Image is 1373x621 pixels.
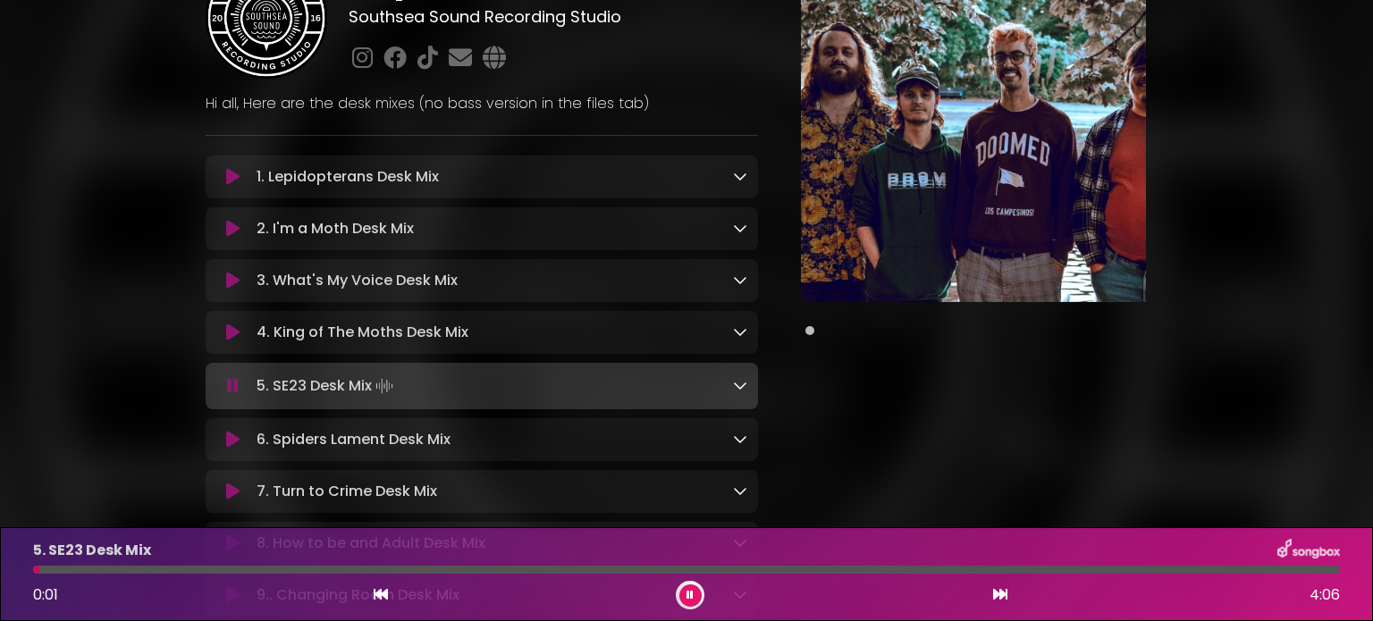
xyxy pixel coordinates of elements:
[257,373,397,399] p: 5. SE23 Desk Mix
[349,7,757,27] h3: Southsea Sound Recording Studio
[33,584,58,605] span: 0:01
[206,93,758,114] p: Hi all, Here are the desk mixes (no bass version in the files tab)
[257,218,414,239] p: 2. I'm a Moth Desk Mix
[1310,584,1340,606] span: 4:06
[372,373,397,399] img: waveform4.gif
[33,540,151,561] p: 5. SE23 Desk Mix
[257,322,468,343] p: 4. King of The Moths Desk Mix
[257,166,439,188] p: 1. Lepidopterans Desk Mix
[257,270,458,291] p: 3. What's My Voice Desk Mix
[1277,539,1340,562] img: songbox-logo-white.png
[257,481,437,502] p: 7. Turn to Crime Desk Mix
[257,429,451,450] p: 6. Spiders Lament Desk Mix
